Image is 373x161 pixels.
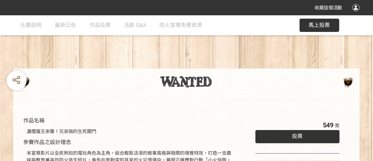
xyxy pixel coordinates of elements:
[160,15,202,35] a: 防火宣導免費資源
[323,121,334,129] span: 549
[27,128,235,135] div: 濃煙魔王來襲！兄弟倆的生死關門
[23,139,71,145] span: 參賽作品之設計理念
[21,22,42,28] span: 比賽說明
[300,19,339,32] button: 馬上投票
[90,15,111,35] a: 作品投票
[90,22,111,28] span: 作品投票
[315,5,342,10] span: 收藏這個活動
[335,123,340,128] span: 票
[160,22,202,28] span: 防火宣導免費資源
[55,15,76,35] a: 最新公告
[292,133,303,139] span: 投票
[124,22,146,28] span: 活動 Q&A
[309,22,330,28] span: 馬上投票
[55,22,76,28] span: 最新公告
[23,117,45,124] span: 作品名稱
[21,15,42,35] a: 比賽說明
[124,15,146,35] a: 活動 Q&A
